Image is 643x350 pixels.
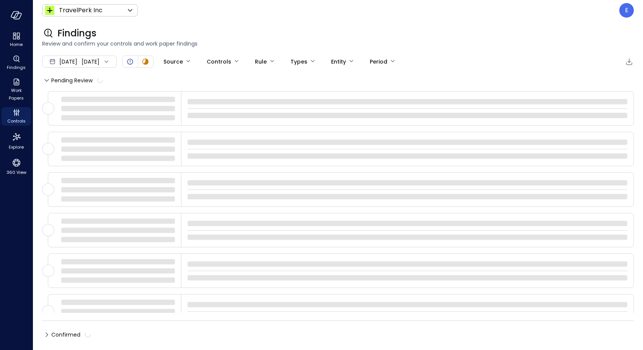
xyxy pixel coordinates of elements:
[51,74,103,87] span: Pending Review
[2,54,31,72] div: Findings
[59,57,77,66] span: [DATE]
[163,55,183,68] div: Source
[126,57,135,66] div: Open
[5,87,28,102] span: Work Papers
[7,117,26,125] span: Controls
[2,156,31,177] div: 360 View
[2,31,31,49] div: Home
[2,77,31,103] div: Work Papers
[370,55,387,68] div: Period
[9,143,24,151] span: Explore
[45,6,54,15] img: Icon
[7,168,26,176] span: 360 View
[2,107,31,126] div: Controls
[10,41,23,48] span: Home
[625,6,628,15] p: E
[51,329,91,341] span: Confirmed
[141,57,150,66] div: In Progress
[207,55,231,68] div: Controls
[619,3,634,18] div: Eleanor Yehudai
[84,331,91,338] span: calculating...
[7,64,26,71] span: Findings
[42,39,634,48] span: Review and confirm your controls and work paper findings
[2,130,31,152] div: Explore
[331,55,346,68] div: Entity
[255,55,267,68] div: Rule
[290,55,307,68] div: Types
[96,77,104,84] span: calculating...
[59,6,103,15] p: TravelPerk Inc
[57,27,96,39] span: Findings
